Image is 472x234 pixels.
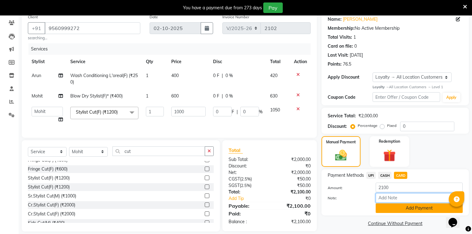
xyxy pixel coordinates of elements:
[213,93,219,99] span: 0 F
[224,195,277,202] a: Add Tip
[328,74,373,80] div: Apply Discount
[270,93,278,99] span: 630
[331,149,351,162] img: _cash.svg
[328,123,347,130] div: Discount:
[32,93,43,99] span: Mohit
[269,156,315,163] div: ₹2,000.00
[328,16,342,23] div: Name:
[269,176,315,182] div: ₹50.00
[376,193,463,203] input: Add Note
[376,203,463,213] button: Add Payment
[209,55,266,69] th: Disc
[28,22,45,34] button: +91
[270,73,278,78] span: 420
[326,139,356,145] label: Manual Payment
[224,202,269,210] div: Payable:
[350,52,363,58] div: [DATE]
[241,183,250,188] span: 2.5%
[171,73,179,78] span: 400
[443,93,460,102] button: Apply
[168,55,209,69] th: Price
[28,193,76,199] div: Sr.Stylist Cut(M) (₹1000)
[269,182,315,189] div: ₹50.00
[28,35,140,41] small: searching...
[28,220,65,226] div: Kids Cut(M) (₹400)
[32,73,41,78] span: Arun
[224,163,269,169] div: Discount:
[269,169,315,176] div: ₹2,000.00
[70,73,138,85] span: Wash Conditioning L'oreal(F) (₹250)
[269,202,315,210] div: ₹2,100.00
[183,5,262,11] div: You have a payment due from 273 days
[224,176,269,182] div: ( )
[328,43,353,50] div: Card on file:
[232,109,234,115] span: F
[28,166,68,172] div: Fringe Cut(F) (₹600)
[328,113,356,119] div: Service Total:
[266,55,290,69] th: Total
[358,123,378,128] label: Percentage
[343,61,351,67] div: 76.5
[328,61,342,67] div: Points:
[213,72,219,79] span: 0 F
[225,72,233,79] span: 0 %
[373,84,463,90] div: All Location Customers → Level 1
[229,183,240,188] span: SGST
[328,25,355,32] div: Membership:
[323,220,468,227] a: Continue Without Payment
[354,43,357,50] div: 0
[353,34,356,41] div: 1
[269,210,315,217] div: ₹0
[224,169,269,176] div: Net:
[373,85,389,89] strong: Loyalty →
[259,109,263,115] span: %
[150,14,158,20] label: Date
[28,202,75,208] div: Cr.Stylist Cut(F) (₹2000)
[224,219,269,225] div: Balance :
[237,109,238,115] span: |
[224,182,269,189] div: ( )
[387,123,396,128] label: Fixed
[328,94,373,101] div: Coupon Code
[323,195,371,201] label: Note:
[28,175,70,181] div: Stylist Cut(F) (₹1200)
[171,93,179,99] span: 600
[269,189,315,195] div: ₹2,100.00
[28,55,67,69] th: Stylist
[277,195,315,202] div: ₹0
[76,109,118,115] span: Stylist Cut(F) (₹1200)
[358,113,378,119] div: ₹2,000.00
[222,14,249,20] label: Invoice Number
[222,72,223,79] span: |
[270,107,280,113] span: 1050
[378,172,391,179] span: CASH
[229,147,243,154] span: Total
[269,219,315,225] div: ₹2,100.00
[28,184,70,190] div: Stylist Cut(F) (₹1200)
[225,93,233,99] span: 0 %
[328,172,364,179] span: Payment Methods
[142,55,168,69] th: Qty
[263,2,283,13] button: Pay
[146,73,148,78] span: 1
[394,172,407,179] span: CARD
[379,139,400,144] label: Redemption
[343,16,378,23] a: [PERSON_NAME]
[112,146,205,156] input: Search or Scan
[328,34,352,41] div: Total Visits:
[328,52,348,58] div: Last Visit:
[224,189,269,195] div: Total:
[229,176,240,182] span: CGST
[70,93,123,99] span: Blow Dry Stylist(F)* (₹400)
[224,210,269,217] div: Paid:
[379,148,400,163] img: _gift.svg
[146,93,148,99] span: 1
[222,93,223,99] span: |
[446,209,466,228] iframe: chat widget
[67,55,142,69] th: Service
[366,172,376,179] span: UPI
[323,185,371,191] label: Amount:
[28,14,38,20] label: Client
[45,22,140,34] input: Search by Name/Mobile/Email/Code
[290,55,311,69] th: Action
